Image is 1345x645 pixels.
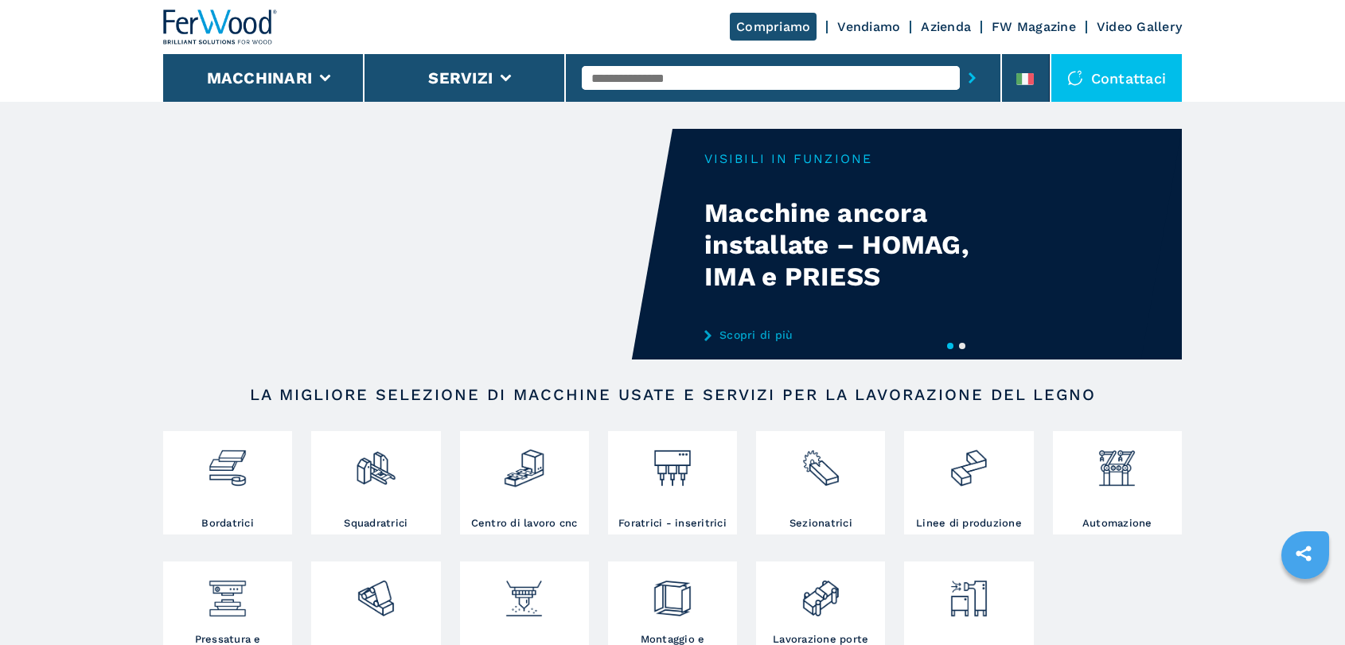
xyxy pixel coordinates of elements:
img: Ferwood [163,10,278,45]
iframe: Chat [1277,573,1333,633]
img: verniciatura_1.png [503,565,545,620]
button: 2 [959,343,965,349]
a: Automazione [1053,431,1182,534]
img: bordatrici_1.png [206,435,248,489]
a: Compriamo [730,13,817,41]
div: Contattaci [1051,54,1183,102]
img: foratrici_inseritrici_2.png [651,435,693,489]
h3: Bordatrici [201,516,254,530]
h3: Automazione [1082,516,1152,530]
h3: Squadratrici [344,516,407,530]
button: Macchinari [207,68,313,87]
img: squadratrici_2.png [355,435,397,489]
img: aspirazione_1.png [948,565,990,620]
a: Linee di produzione [904,431,1033,534]
a: Video Gallery [1097,19,1182,34]
a: Scopri di più [704,328,1016,341]
img: automazione.png [1096,435,1138,489]
a: sharethis [1284,534,1324,573]
h3: Sezionatrici [789,516,852,530]
a: Sezionatrici [756,431,885,534]
img: lavorazione_porte_finestre_2.png [800,565,842,620]
a: Bordatrici [163,431,292,534]
video: Your browser does not support the video tag. [163,129,672,359]
img: sezionatrici_2.png [800,435,842,489]
h3: Linee di produzione [916,516,1022,530]
a: Foratrici - inseritrici [608,431,737,534]
h3: Centro di lavoro cnc [471,516,578,530]
a: Squadratrici [311,431,440,534]
h2: LA MIGLIORE SELEZIONE DI MACCHINE USATE E SERVIZI PER LA LAVORAZIONE DEL LEGNO [214,385,1131,404]
img: centro_di_lavoro_cnc_2.png [503,435,545,489]
a: Vendiamo [837,19,900,34]
img: linee_di_produzione_2.png [948,435,990,489]
img: pressa-strettoia.png [206,565,248,620]
h3: Foratrici - inseritrici [618,516,727,530]
img: montaggio_imballaggio_2.png [651,565,693,620]
img: levigatrici_2.png [355,565,397,620]
button: 1 [947,343,953,349]
button: Servizi [428,68,493,87]
a: Centro di lavoro cnc [460,431,589,534]
img: Contattaci [1067,70,1083,86]
button: submit-button [960,60,984,96]
a: FW Magazine [992,19,1076,34]
a: Azienda [921,19,971,34]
